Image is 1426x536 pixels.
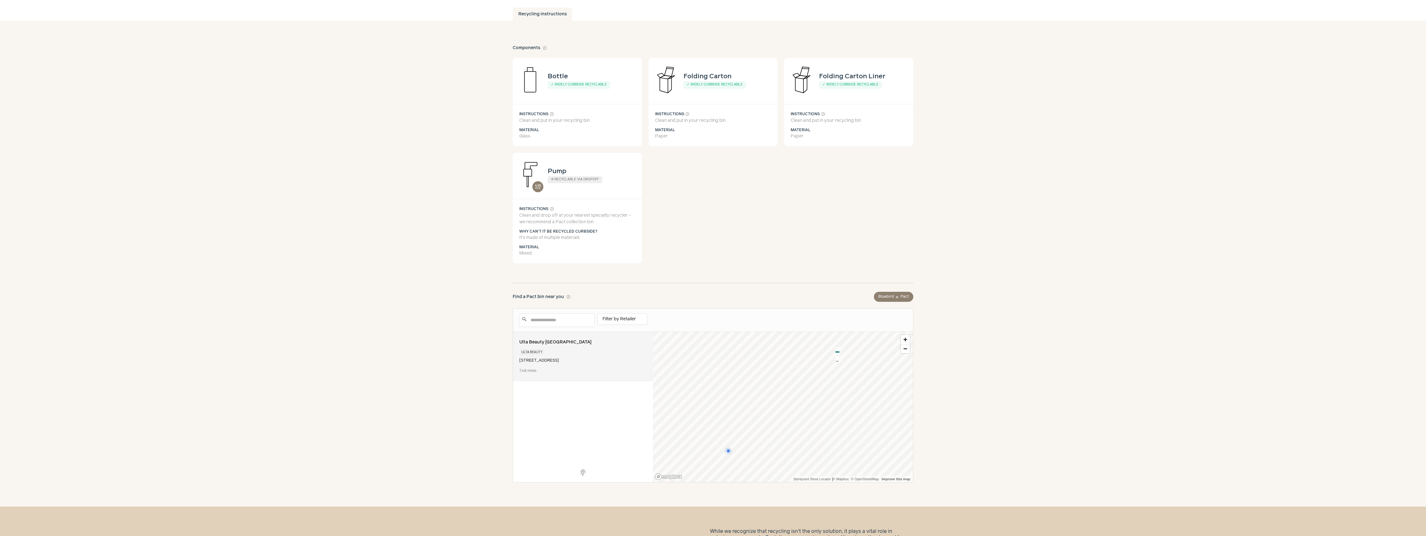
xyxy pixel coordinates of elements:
span: ulta beauty [521,351,542,354]
canvas: Map [653,332,913,482]
a: OpenStreetMap [851,476,879,482]
span: ✓ Widely curbside recyclable [551,83,607,86]
a: Mapbox [833,476,849,482]
img: component icon [513,157,548,192]
p: Glass [519,133,635,140]
input: Enter a location [519,313,594,327]
p: It’s made of multiple materials [519,234,635,241]
a: Recycling instructions [513,8,572,21]
span: ✓ Widely curbside recyclable [823,83,879,86]
div: Map marker [725,447,732,455]
img: Store Locator App [579,469,587,477]
h5: Instructions [519,111,635,117]
a: Improve this map [882,476,910,482]
button: help_outline [550,111,554,117]
h4: Pump [548,166,567,176]
a: Storepoint Store Locator [793,476,831,482]
h2: Find a Pact bin near you [513,292,571,302]
span: 49% [535,184,541,188]
button: help_outline [685,111,690,117]
p: Clean and put in your recycling bin [791,117,907,124]
button: help_outline [821,111,825,117]
button: Zoom out [901,344,910,353]
h5: Instructions [519,206,635,212]
div: Bluebird Pact [874,292,913,302]
h2: Components [513,45,547,51]
div: | [793,476,911,482]
div: [STREET_ADDRESS] [519,357,647,365]
p: Paper [655,133,771,140]
h5: Material [655,127,771,133]
h5: Instructions [791,111,907,117]
span: ✓ Widely curbside recyclable [687,83,743,86]
a: Mapbox logo [655,473,682,480]
img: component icon [513,62,548,97]
h5: Material [519,127,635,133]
img: component icon [649,62,684,97]
div: 7.48 miles [519,367,647,374]
img: component icon [784,62,819,97]
span: close [895,295,899,299]
p: Mixed [519,250,635,257]
h5: Material [791,127,907,133]
p: Clean and drop off at your nearest specialty recycler – we recommend a Pact collection bin [519,212,635,225]
button: help_outline [542,45,547,51]
span: ✲ Recyclable via dropoff [551,178,599,181]
div: Ulta Beauty [GEOGRAPHIC_DATA] [519,338,647,346]
a: powered by Storepoint Store Locator App [579,464,587,479]
p: Clean and put in your recycling bin [519,117,635,124]
h5: Material [519,245,635,250]
div: Map marker [829,348,845,363]
button: help_outline [566,294,571,300]
p: Paper [791,133,907,140]
h4: Folding Carton Liner [819,71,885,81]
h4: Bottle [548,71,568,81]
h5: Why can't it be recycled curbside? [519,229,635,234]
h5: Instructions [655,111,771,117]
p: Clean and put in your recycling bin [655,117,771,124]
span: PCR [535,187,541,190]
button: Zoom in [901,335,910,344]
button: help_outline [550,206,554,212]
h4: Folding Carton [684,71,731,81]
